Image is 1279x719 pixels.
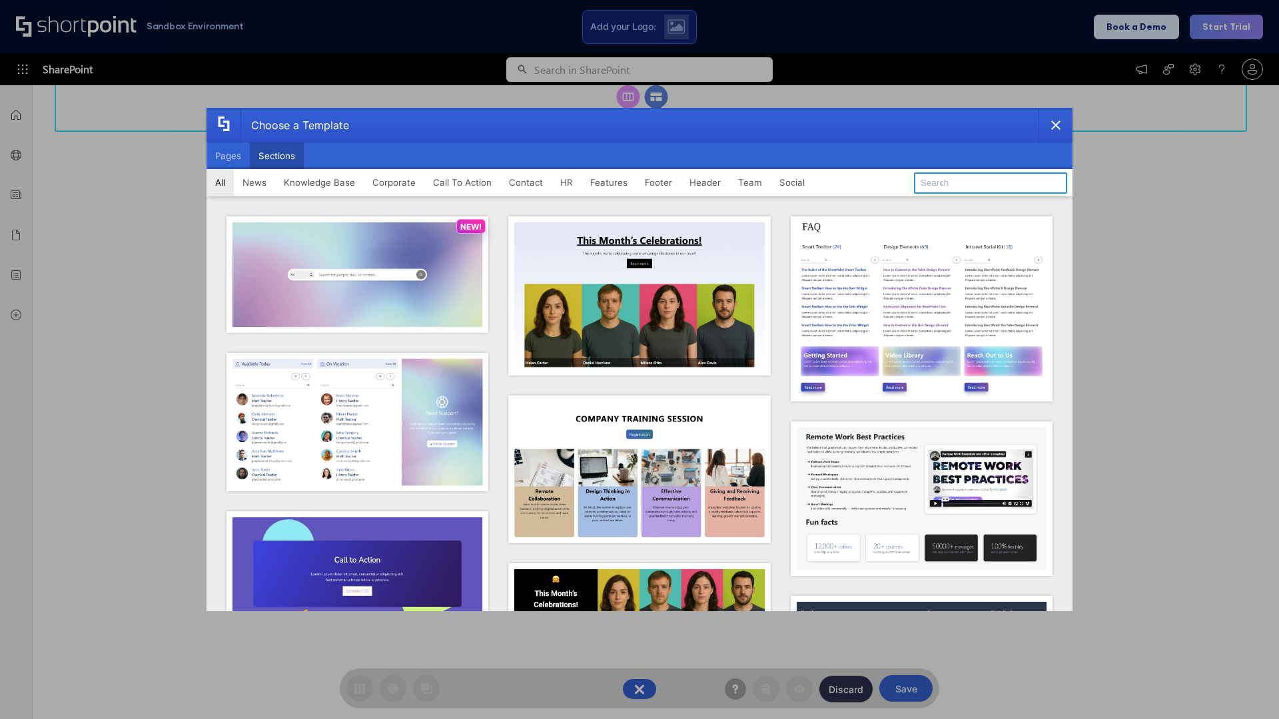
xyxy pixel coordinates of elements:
[460,222,482,232] p: NEW!
[240,109,349,142] div: Choose a Template
[250,142,304,169] button: Sections
[771,169,813,196] button: Social
[582,169,636,196] button: Features
[500,169,552,196] button: Contact
[207,169,234,196] button: All
[914,172,1067,194] input: Search
[364,169,424,196] button: Corporate
[207,108,1072,611] div: template selector
[636,169,681,196] button: Footer
[234,169,275,196] button: News
[207,142,250,169] button: Pages
[681,169,729,196] button: Header
[552,169,582,196] button: HR
[424,169,500,196] button: Call To Action
[729,169,771,196] button: Team
[1212,655,1279,719] iframe: Chat Widget
[275,169,364,196] button: Knowledge Base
